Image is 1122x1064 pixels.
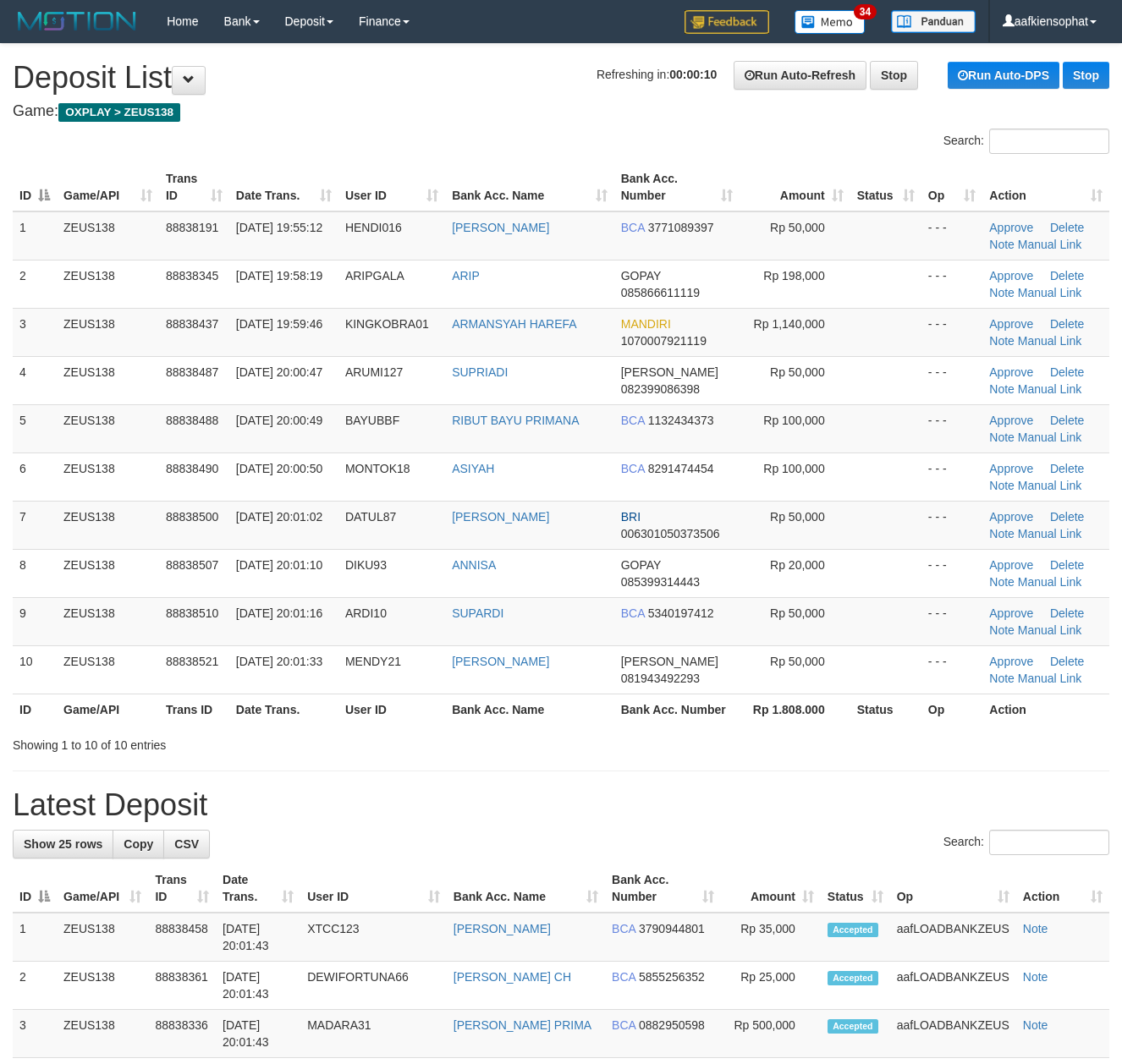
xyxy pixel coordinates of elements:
[890,913,1016,962] td: aafLOADBANKZEUS
[148,864,216,913] th: Trans ID: activate to sort column ascending
[648,606,714,620] span: Copy 5340197412 to clipboard
[1018,382,1082,396] a: Manual Link
[989,129,1109,154] input: Search:
[338,163,445,211] th: User ID: activate to sort column ascending
[57,1010,148,1058] td: ZEUS138
[452,462,494,475] a: ASIYAH
[452,365,508,379] a: SUPRIADI
[989,286,1015,299] a: Note
[229,163,338,211] th: Date Trans.: activate to sort column ascending
[1050,558,1084,572] a: Delete
[13,103,1109,120] h4: Game:
[921,260,982,308] td: - - -
[345,269,404,282] span: ARIPGALA
[982,694,1109,725] th: Action
[621,365,718,379] span: [PERSON_NAME]
[770,558,825,572] span: Rp 20,000
[345,558,387,572] span: DIKU93
[166,365,218,379] span: 88838487
[13,211,57,261] td: 1
[989,527,1015,540] a: Note
[1018,527,1082,540] a: Manual Link
[1063,62,1109,89] a: Stop
[345,414,399,427] span: BAYUBBF
[445,694,614,725] th: Bank Acc. Name
[1050,317,1084,331] a: Delete
[989,365,1033,379] a: Approve
[13,694,57,725] th: ID
[57,356,159,404] td: ZEUS138
[621,527,720,540] span: Copy 006301050373506 to clipboard
[770,655,825,668] span: Rp 50,000
[13,61,1109,95] h1: Deposit List
[300,913,447,962] td: XTCC123
[174,837,199,851] span: CSV
[113,830,164,858] a: Copy
[148,913,216,962] td: 88838458
[13,501,57,549] td: 7
[57,163,159,211] th: Game/API: activate to sort column ascending
[721,913,821,962] td: Rp 35,000
[890,962,1016,1010] td: aafLOADBANKZEUS
[921,308,982,356] td: - - -
[621,510,641,524] span: BRI
[452,510,549,524] a: [PERSON_NAME]
[13,645,57,694] td: 10
[1050,269,1084,282] a: Delete
[166,558,218,572] span: 88838507
[621,606,645,620] span: BCA
[989,317,1033,331] a: Approve
[921,404,982,452] td: - - -
[1050,510,1084,524] a: Delete
[345,317,429,331] span: KINGKOBRA01
[236,606,322,620] span: [DATE] 20:01:16
[1050,365,1084,379] a: Delete
[166,655,218,668] span: 88838521
[166,269,218,282] span: 88838345
[740,163,850,211] th: Amount: activate to sort column ascending
[921,211,982,261] td: - - -
[621,269,661,282] span: GOPAY
[982,163,1109,211] th: Action: activate to sort column ascending
[621,317,671,331] span: MANDIRI
[13,452,57,501] td: 6
[13,913,57,962] td: 1
[236,317,322,331] span: [DATE] 19:59:46
[13,163,57,211] th: ID: activate to sort column descending
[597,68,717,81] span: Refreshing in:
[921,163,982,211] th: Op: activate to sort column ascending
[989,558,1033,572] a: Approve
[721,1010,821,1058] td: Rp 500,000
[612,922,635,935] span: BCA
[1050,414,1084,427] a: Delete
[763,462,824,475] span: Rp 100,000
[229,694,338,725] th: Date Trans.
[236,510,322,524] span: [DATE] 20:01:02
[612,970,635,984] span: BCA
[216,962,300,1010] td: [DATE] 20:01:43
[770,606,825,620] span: Rp 50,000
[612,1018,635,1032] span: BCA
[454,970,571,984] a: [PERSON_NAME] CH
[989,221,1033,234] a: Approve
[447,864,605,913] th: Bank Acc. Name: activate to sort column ascending
[1023,922,1048,935] a: Note
[57,260,159,308] td: ZEUS138
[13,260,57,308] td: 2
[621,655,718,668] span: [PERSON_NAME]
[57,962,148,1010] td: ZEUS138
[921,645,982,694] td: - - -
[948,62,1059,89] a: Run Auto-DPS
[648,221,714,234] span: Copy 3771089397 to clipboard
[989,479,1015,492] a: Note
[639,922,705,935] span: Copy 3790944801 to clipboard
[734,61,866,90] a: Run Auto-Refresh
[828,1019,878,1034] span: Accepted
[13,1010,57,1058] td: 3
[57,452,159,501] td: ZEUS138
[124,837,153,851] span: Copy
[57,645,159,694] td: ZEUS138
[721,864,821,913] th: Amount: activate to sort column ascending
[669,68,717,81] strong: 00:00:10
[1050,606,1084,620] a: Delete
